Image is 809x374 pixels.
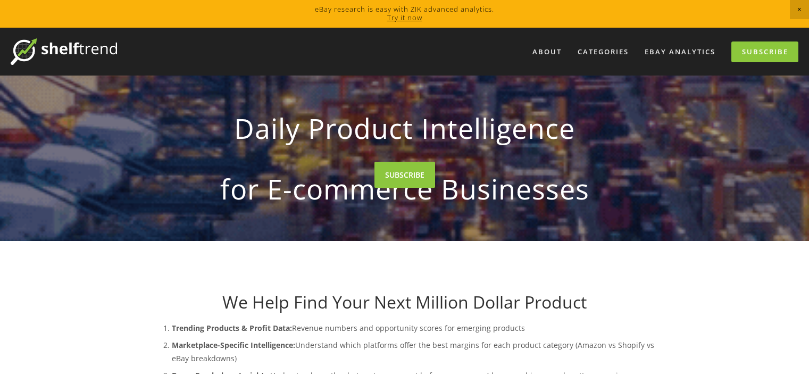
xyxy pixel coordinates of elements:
[374,162,435,188] a: SUBSCRIBE
[571,43,636,61] div: Categories
[172,321,659,335] p: Revenue numbers and opportunity scores for emerging products
[526,43,569,61] a: About
[172,338,659,365] p: Understand which platforms offer the best margins for each product category (Amazon vs Shopify vs...
[168,103,642,153] strong: Daily Product Intelligence
[172,340,295,350] strong: Marketplace-Specific Intelligence:
[731,41,798,62] a: Subscribe
[638,43,722,61] a: eBay Analytics
[172,323,292,333] strong: Trending Products & Profit Data:
[11,38,117,65] img: ShelfTrend
[151,292,659,312] h1: We Help Find Your Next Million Dollar Product
[387,13,422,22] a: Try it now
[168,164,642,214] strong: for E-commerce Businesses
